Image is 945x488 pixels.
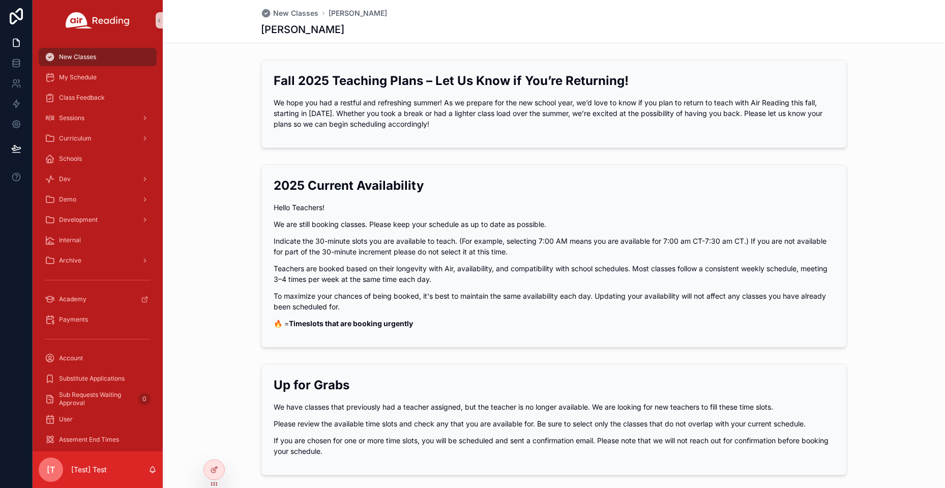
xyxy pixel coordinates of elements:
div: scrollable content [33,41,163,451]
span: Account [59,354,83,362]
a: Account [39,349,157,367]
span: New Classes [273,8,318,18]
span: [T [47,464,55,476]
strong: Timeslots that are booking urgently [289,319,413,328]
p: Indicate the 30-minute slots you are available to teach. (For example, selecting 7:00 AM means yo... [274,236,834,257]
p: 🔥 = [274,318,834,329]
a: Internal [39,231,157,249]
p: Hello Teachers! [274,202,834,213]
span: Academy [59,295,86,303]
a: Sub Requests Waiting Approval0 [39,390,157,408]
span: New Classes [59,53,96,61]
span: Sessions [59,114,84,122]
img: App logo [66,12,130,28]
span: Curriculum [59,134,92,142]
a: [PERSON_NAME] [329,8,387,18]
a: Curriculum [39,129,157,148]
a: Payments [39,310,157,329]
a: User [39,410,157,428]
a: Class Feedback [39,89,157,107]
span: My Schedule [59,73,97,81]
a: Assement End Times [39,430,157,449]
span: Substitute Applications [59,375,125,383]
span: Class Feedback [59,94,105,102]
h1: [PERSON_NAME] [261,22,344,37]
a: New Classes [39,48,157,66]
a: Sessions [39,109,157,127]
p: To maximize your chances of being booked, it's best to maintain the same availability each day. U... [274,291,834,312]
div: 0 [138,393,151,405]
a: Development [39,211,157,229]
p: If you are chosen for one or more time slots, you will be scheduled and sent a confirmation email... [274,435,834,456]
span: Assement End Times [59,436,119,444]
a: Demo [39,190,157,209]
a: Substitute Applications [39,369,157,388]
span: Payments [59,315,88,324]
h2: 2025 Current Availability [274,177,834,194]
span: Dev [59,175,71,183]
span: Schools [59,155,82,163]
p: We have classes that previously had a teacher assigned, but the teacher is no longer available. W... [274,401,834,412]
a: New Classes [261,8,318,18]
span: Archive [59,256,81,265]
span: Demo [59,195,76,204]
p: Teachers are booked based on their longevity with Air, availability, and compatibility with schoo... [274,263,834,284]
span: Internal [59,236,81,244]
p: [Test] Test [71,465,107,475]
h2: Fall 2025 Teaching Plans – Let Us Know if You’re Returning! [274,72,834,89]
h2: Up for Grabs [274,377,834,393]
span: Development [59,216,98,224]
a: Schools [39,150,157,168]
a: My Schedule [39,68,157,87]
p: Please review the available time slots and check any that you are available for. Be sure to selec... [274,418,834,429]
a: Dev [39,170,157,188]
p: We are still booking classes. Please keep your schedule as up to date as possible. [274,219,834,229]
span: User [59,415,73,423]
a: Archive [39,251,157,270]
p: We hope you had a restful and refreshing summer! As we prepare for the new school year, we’d love... [274,97,834,129]
a: Academy [39,290,157,308]
span: Sub Requests Waiting Approval [59,391,134,407]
